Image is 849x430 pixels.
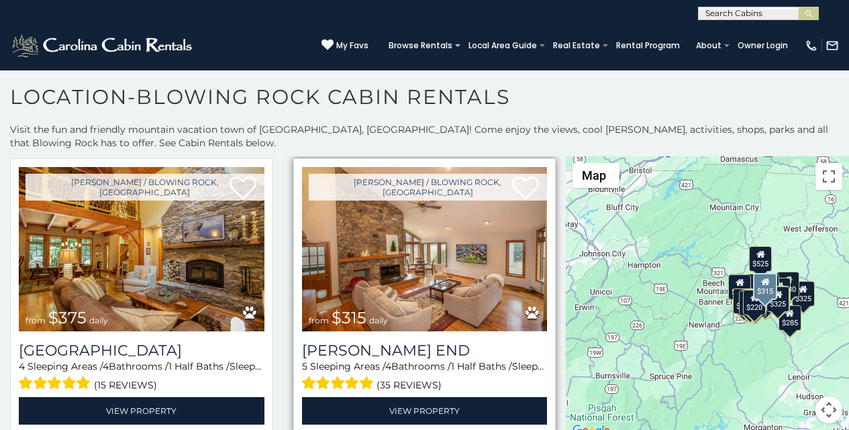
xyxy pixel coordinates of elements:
[332,308,366,327] span: $315
[805,39,818,52] img: phone-regular-white.png
[48,308,87,327] span: $375
[815,396,842,423] button: Map camera controls
[94,376,157,394] span: (15 reviews)
[779,305,801,331] div: $285
[19,341,264,360] a: [GEOGRAPHIC_DATA]
[546,36,607,55] a: Real Estate
[385,360,391,372] span: 4
[302,341,548,360] h3: Moss End
[19,397,264,425] a: View Property
[733,288,756,314] div: $410
[302,341,548,360] a: [PERSON_NAME] End
[19,360,25,372] span: 4
[792,281,815,307] div: $325
[768,278,791,303] div: $226
[739,290,762,316] div: $355
[26,174,264,201] a: [PERSON_NAME] / Blowing Rock, [GEOGRAPHIC_DATA]
[451,360,512,372] span: 1 Half Baths /
[19,167,264,331] img: Mountain Song Lodge
[609,36,687,55] a: Rental Program
[10,32,196,59] img: White-1-2.png
[728,274,751,300] div: $400
[321,39,368,52] a: My Favs
[689,36,728,55] a: About
[26,315,46,325] span: from
[168,360,230,372] span: 1 Half Baths /
[19,167,264,331] a: Mountain Song Lodge from $375 daily
[309,174,548,201] a: [PERSON_NAME] / Blowing Rock, [GEOGRAPHIC_DATA]
[302,397,548,425] a: View Property
[743,290,766,315] div: $220
[572,163,619,188] button: Change map style
[382,36,459,55] a: Browse Rentals
[103,360,109,372] span: 4
[19,341,264,360] h3: Mountain Song Lodge
[766,286,789,312] div: $325
[302,360,548,394] div: Sleeping Areas / Bathrooms / Sleeps:
[777,272,799,297] div: $930
[462,36,544,55] a: Local Area Guide
[377,376,442,394] span: (35 reviews)
[302,360,307,372] span: 5
[262,360,270,372] span: 12
[369,315,388,325] span: daily
[89,315,108,325] span: daily
[19,360,264,394] div: Sleeping Areas / Bathrooms / Sleeps:
[826,39,839,52] img: mail-regular-white.png
[582,168,606,182] span: Map
[309,315,329,325] span: from
[544,360,554,372] span: 16
[753,273,777,300] div: $315
[750,246,772,272] div: $525
[302,167,548,331] a: Moss End from $315 daily
[731,36,795,55] a: Owner Login
[336,40,368,52] span: My Favs
[302,167,548,331] img: Moss End
[815,163,842,190] button: Toggle fullscreen view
